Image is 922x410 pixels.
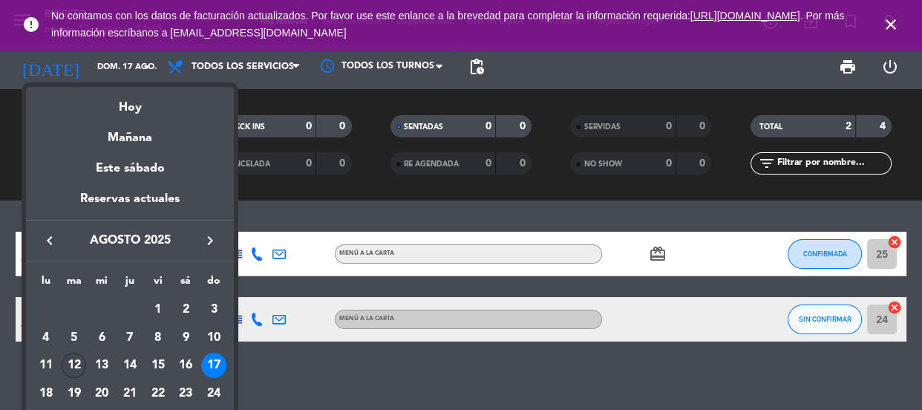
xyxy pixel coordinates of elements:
[201,325,226,351] div: 10
[26,189,234,220] div: Reservas actuales
[116,273,144,296] th: jueves
[26,87,234,117] div: Hoy
[144,352,172,380] td: 15 de agosto de 2025
[200,296,228,324] td: 3 de agosto de 2025
[88,273,116,296] th: miércoles
[26,148,234,189] div: Este sábado
[172,352,200,380] td: 16 de agosto de 2025
[201,297,226,322] div: 3
[144,380,172,408] td: 22 de agosto de 2025
[146,325,171,351] div: 8
[60,380,88,408] td: 19 de agosto de 2025
[60,324,88,352] td: 5 de agosto de 2025
[117,325,143,351] div: 7
[200,380,228,408] td: 24 de agosto de 2025
[33,325,59,351] div: 4
[88,380,116,408] td: 20 de agosto de 2025
[146,297,171,322] div: 1
[173,381,198,406] div: 23
[89,381,114,406] div: 20
[32,296,144,324] td: AGO.
[201,353,226,378] div: 17
[32,273,60,296] th: lunes
[32,324,60,352] td: 4 de agosto de 2025
[200,273,228,296] th: domingo
[116,324,144,352] td: 7 de agosto de 2025
[146,381,171,406] div: 22
[201,381,226,406] div: 24
[144,324,172,352] td: 8 de agosto de 2025
[116,380,144,408] td: 21 de agosto de 2025
[62,353,87,378] div: 12
[146,353,171,378] div: 15
[172,380,200,408] td: 23 de agosto de 2025
[88,324,116,352] td: 6 de agosto de 2025
[144,273,172,296] th: viernes
[172,296,200,324] td: 2 de agosto de 2025
[201,232,219,250] i: keyboard_arrow_right
[62,325,87,351] div: 5
[117,381,143,406] div: 21
[116,352,144,380] td: 14 de agosto de 2025
[172,324,200,352] td: 9 de agosto de 2025
[33,381,59,406] div: 18
[32,380,60,408] td: 18 de agosto de 2025
[60,273,88,296] th: martes
[88,352,116,380] td: 13 de agosto de 2025
[173,325,198,351] div: 9
[200,324,228,352] td: 10 de agosto de 2025
[197,231,223,250] button: keyboard_arrow_right
[173,353,198,378] div: 16
[33,353,59,378] div: 11
[200,352,228,380] td: 17 de agosto de 2025
[36,231,63,250] button: keyboard_arrow_left
[89,325,114,351] div: 6
[60,352,88,380] td: 12 de agosto de 2025
[63,231,197,250] span: agosto 2025
[32,352,60,380] td: 11 de agosto de 2025
[89,353,114,378] div: 13
[144,296,172,324] td: 1 de agosto de 2025
[41,232,59,250] i: keyboard_arrow_left
[62,381,87,406] div: 19
[173,297,198,322] div: 2
[172,273,200,296] th: sábado
[26,117,234,148] div: Mañana
[117,353,143,378] div: 14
